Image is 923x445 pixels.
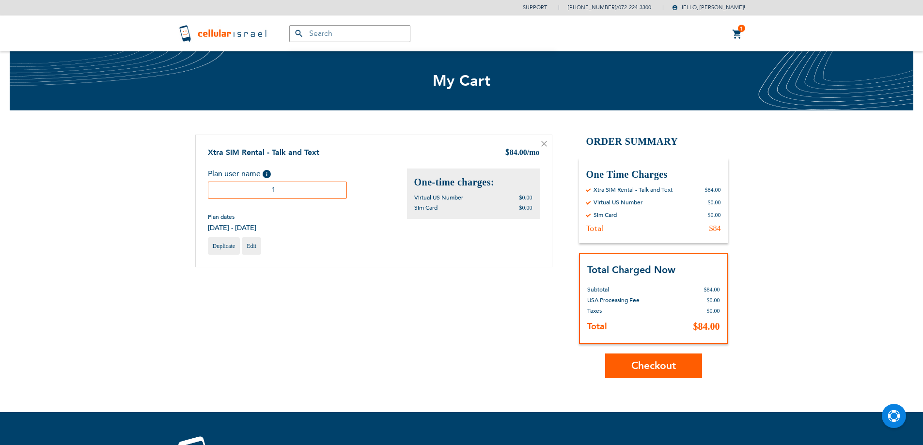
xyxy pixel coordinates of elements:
[523,4,547,11] a: Support
[708,211,721,219] div: $0.00
[707,307,720,314] span: $0.00
[693,321,720,332] span: $84.00
[631,359,676,373] span: Checkout
[586,224,603,233] div: Total
[594,186,673,194] div: Xtra SIM Rental - Talk and Text
[208,169,261,179] span: Plan user name
[527,148,540,156] span: /mo
[208,237,240,255] a: Duplicate
[594,211,617,219] div: Sim Card
[568,4,616,11] a: [PHONE_NUMBER]
[587,277,675,295] th: Subtotal
[263,170,271,178] span: Help
[433,71,491,91] span: My Cart
[707,297,720,304] span: $0.00
[414,204,438,212] span: Sim Card
[289,25,410,42] input: Search
[208,213,256,221] span: Plan dates
[178,24,270,43] img: Cellular Israel Logo
[740,25,743,32] span: 1
[587,296,640,304] span: USA Processing Fee
[208,147,319,158] a: Xtra SIM Rental - Talk and Text
[709,224,721,233] div: $84
[579,135,728,149] h2: Order Summary
[586,168,721,181] h3: One Time Charges
[247,243,256,249] span: Edit
[505,147,540,159] div: 84.00
[705,186,721,194] div: $84.00
[594,199,642,206] div: Virtual US Number
[208,223,256,232] span: [DATE] - [DATE]
[587,306,675,316] th: Taxes
[618,4,651,11] a: 072-224-3300
[242,237,261,255] a: Edit
[414,194,463,201] span: Virtual US Number
[605,353,702,378] button: Checkout
[519,194,532,201] span: $0.00
[704,286,720,293] span: $84.00
[558,0,651,15] li: /
[708,199,721,206] div: $0.00
[587,321,607,333] strong: Total
[519,204,532,211] span: $0.00
[505,148,510,159] span: $
[414,176,532,189] h2: One-time charges:
[672,4,745,11] span: Hello, [PERSON_NAME]!
[587,263,675,276] strong: Total Charged Now
[732,29,743,40] a: 1
[213,243,235,249] span: Duplicate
